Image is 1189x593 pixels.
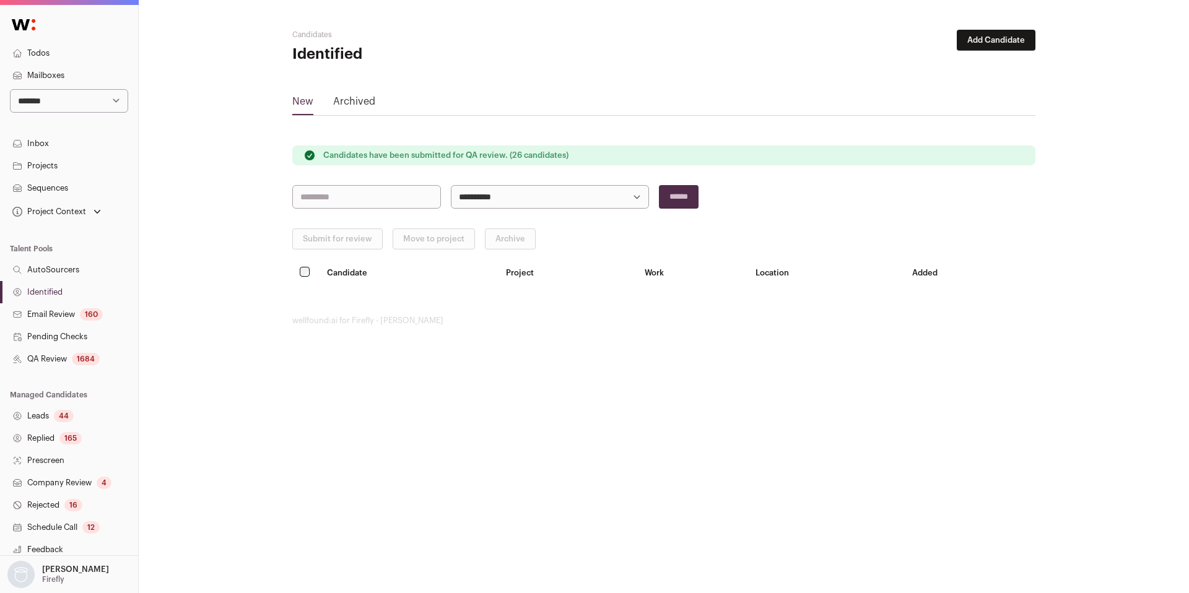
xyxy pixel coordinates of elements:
[64,499,82,511] div: 16
[54,410,74,422] div: 44
[97,477,111,489] div: 4
[10,203,103,220] button: Open dropdown
[5,561,111,588] button: Open dropdown
[42,565,109,574] p: [PERSON_NAME]
[499,259,637,286] th: Project
[748,259,905,286] th: Location
[292,316,1035,326] footer: wellfound:ai for Firefly - [PERSON_NAME]
[292,45,540,64] h1: Identified
[59,432,82,444] div: 165
[10,207,86,217] div: Project Context
[5,12,42,37] img: Wellfound
[637,259,748,286] th: Work
[72,353,100,365] div: 1684
[292,94,313,114] a: New
[333,94,375,114] a: Archived
[7,561,35,588] img: nopic.png
[42,574,64,584] p: Firefly
[905,259,1035,286] th: Added
[292,30,540,40] h2: Candidates
[323,150,568,160] p: Candidates have been submitted for QA review. (26 candidates)
[957,30,1035,51] button: Add Candidate
[320,259,499,286] th: Candidate
[82,521,100,534] div: 12
[80,308,103,321] div: 160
